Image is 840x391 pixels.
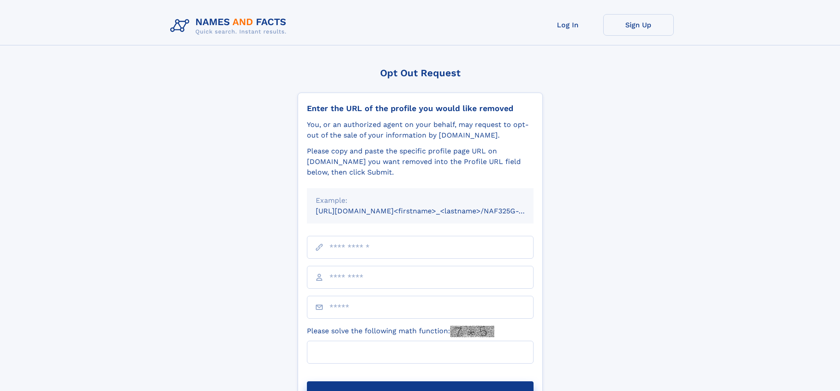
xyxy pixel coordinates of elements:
[316,207,550,215] small: [URL][DOMAIN_NAME]<firstname>_<lastname>/NAF325G-xxxxxxxx
[307,119,534,141] div: You, or an authorized agent on your behalf, may request to opt-out of the sale of your informatio...
[307,146,534,178] div: Please copy and paste the specific profile page URL on [DOMAIN_NAME] you want removed into the Pr...
[316,195,525,206] div: Example:
[603,14,674,36] a: Sign Up
[533,14,603,36] a: Log In
[307,326,494,337] label: Please solve the following math function:
[298,67,543,78] div: Opt Out Request
[307,104,534,113] div: Enter the URL of the profile you would like removed
[167,14,294,38] img: Logo Names and Facts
